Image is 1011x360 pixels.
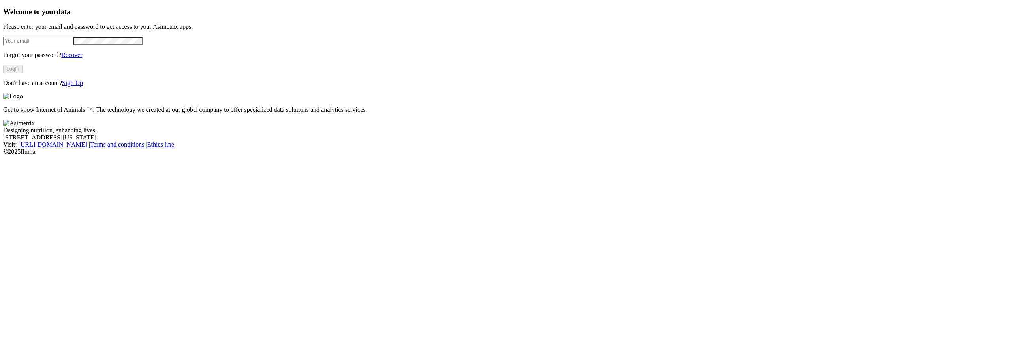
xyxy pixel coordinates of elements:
button: Login [3,65,23,73]
input: Your email [3,37,73,45]
h3: Welcome to your [3,8,1008,16]
a: Recover [61,51,82,58]
div: © 2025 Iluma [3,148,1008,155]
a: Sign Up [62,79,83,86]
div: Designing nutrition, enhancing lives. [3,127,1008,134]
a: Ethics line [147,141,174,148]
span: data [56,8,70,16]
p: Get to know Internet of Animals ™. The technology we created at our global company to offer speci... [3,106,1008,113]
img: Logo [3,93,23,100]
p: Please enter your email and password to get access to your Asimetrix apps: [3,23,1008,30]
a: [URL][DOMAIN_NAME] [19,141,87,148]
a: Terms and conditions [90,141,145,148]
div: [STREET_ADDRESS][US_STATE]. [3,134,1008,141]
div: Visit : | | [3,141,1008,148]
p: Don't have an account? [3,79,1008,87]
img: Asimetrix [3,120,35,127]
p: Forgot your password? [3,51,1008,58]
